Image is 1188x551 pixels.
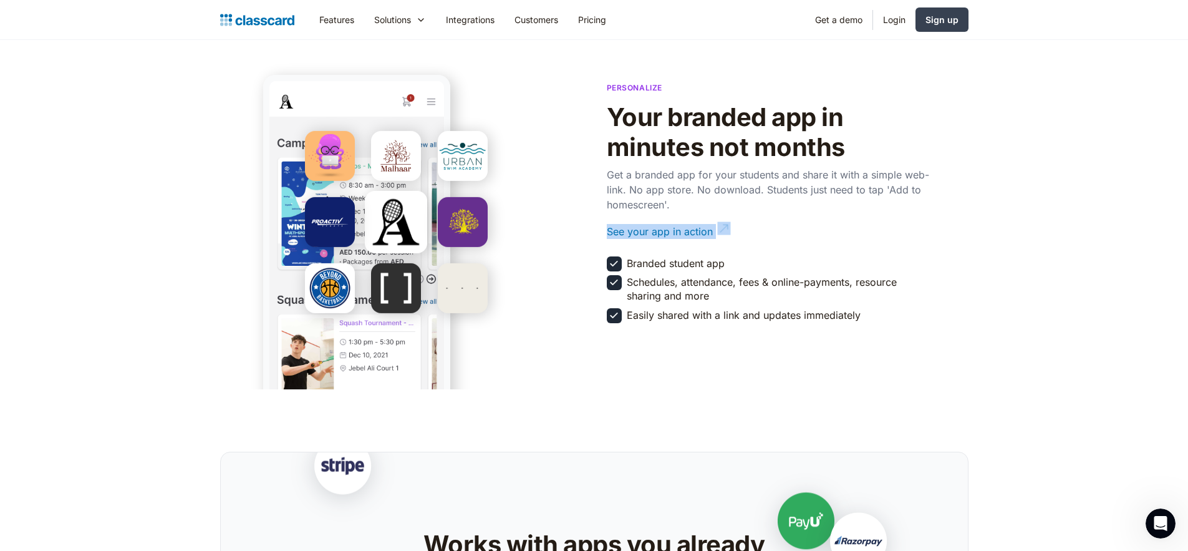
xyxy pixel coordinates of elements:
a: Features [309,6,364,34]
a: home [220,11,294,29]
img: Stripe Logo [280,407,405,532]
div: Schedules, attendance, fees & online-payments, resource sharing and more [627,275,929,303]
a: See your app in action [607,215,931,249]
div: Sign up [925,13,959,26]
a: Customers [505,6,568,34]
img: Student App Mock [263,75,450,451]
a: Sign up [915,7,968,32]
a: Pricing [568,6,616,34]
a: Login [873,6,915,34]
div: Branded student app [627,256,725,270]
p: Get a branded app for your students and share it with a simple web-link. No app store. No downloa... [607,167,931,212]
h2: Your branded app in minutes not months [607,102,931,162]
a: Integrations [436,6,505,34]
p: Personalize [607,82,663,94]
a: Get a demo [805,6,872,34]
iframe: Intercom live chat [1146,509,1176,539]
div: See your app in action [607,215,713,239]
div: Solutions [364,6,436,34]
div: Easily shared with a link and updates immediately [627,308,861,322]
div: Solutions [374,13,411,26]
